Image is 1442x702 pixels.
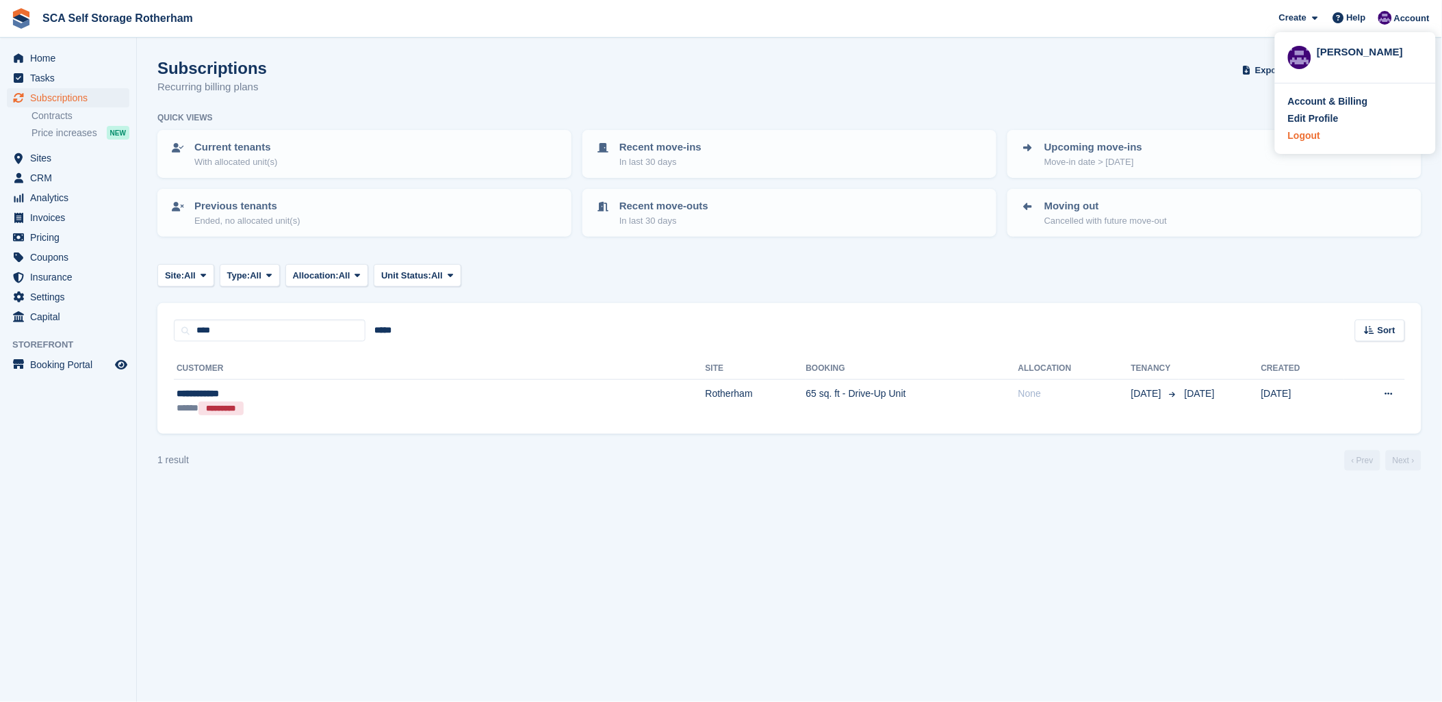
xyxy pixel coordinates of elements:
[165,269,184,283] span: Site:
[806,380,1018,423] td: 65 sq. ft - Drive-Up Unit
[157,79,267,95] p: Recurring billing plans
[339,269,350,283] span: All
[1018,358,1131,380] th: Allocation
[1345,450,1380,471] a: Previous
[1044,140,1142,155] p: Upcoming move-ins
[7,228,129,247] a: menu
[1239,59,1300,81] button: Export
[619,198,708,214] p: Recent move-outs
[157,264,214,287] button: Site: All
[30,208,112,227] span: Invoices
[1347,11,1366,25] span: Help
[1342,450,1424,471] nav: Page
[194,155,277,169] p: With allocated unit(s)
[584,131,995,177] a: Recent move-ins In last 30 days
[7,208,129,227] a: menu
[1255,64,1283,77] span: Export
[30,148,112,168] span: Sites
[293,269,339,283] span: Allocation:
[194,140,277,155] p: Current tenants
[1044,155,1142,169] p: Move-in date > [DATE]
[30,248,112,267] span: Coupons
[706,358,806,380] th: Site
[11,8,31,29] img: stora-icon-8386f47178a22dfd0bd8f6a31ec36ba5ce8667c1dd55bd0f319d3a0aa187defe.svg
[619,140,701,155] p: Recent move-ins
[30,88,112,107] span: Subscriptions
[159,131,570,177] a: Current tenants With allocated unit(s)
[1131,358,1179,380] th: Tenancy
[7,307,129,326] a: menu
[31,109,129,122] a: Contracts
[30,68,112,88] span: Tasks
[1185,388,1215,399] span: [DATE]
[37,7,198,29] a: SCA Self Storage Rotherham
[1261,380,1344,423] td: [DATE]
[431,269,443,283] span: All
[7,355,129,374] a: menu
[30,188,112,207] span: Analytics
[7,88,129,107] a: menu
[12,338,136,352] span: Storefront
[7,148,129,168] a: menu
[7,268,129,287] a: menu
[31,127,97,140] span: Price increases
[1288,94,1368,109] div: Account & Billing
[381,269,431,283] span: Unit Status:
[30,355,112,374] span: Booking Portal
[157,453,189,467] div: 1 result
[1394,12,1430,25] span: Account
[194,198,300,214] p: Previous tenants
[1288,112,1339,126] div: Edit Profile
[1288,94,1423,109] a: Account & Billing
[1018,387,1131,401] div: None
[159,190,570,235] a: Previous tenants Ended, no allocated unit(s)
[107,126,129,140] div: NEW
[184,269,196,283] span: All
[30,49,112,68] span: Home
[1386,450,1421,471] a: Next
[1288,46,1311,69] img: Kelly Neesham
[227,269,250,283] span: Type:
[1288,112,1423,126] a: Edit Profile
[1131,387,1164,401] span: [DATE]
[7,49,129,68] a: menu
[194,214,300,228] p: Ended, no allocated unit(s)
[30,228,112,247] span: Pricing
[1378,324,1395,337] span: Sort
[7,287,129,307] a: menu
[220,264,280,287] button: Type: All
[1044,214,1167,228] p: Cancelled with future move-out
[7,248,129,267] a: menu
[1261,358,1344,380] th: Created
[1288,129,1320,143] div: Logout
[1378,11,1392,25] img: Kelly Neesham
[1009,131,1420,177] a: Upcoming move-ins Move-in date > [DATE]
[1317,44,1423,57] div: [PERSON_NAME]
[1044,198,1167,214] p: Moving out
[285,264,369,287] button: Allocation: All
[250,269,261,283] span: All
[157,112,213,124] h6: Quick views
[30,268,112,287] span: Insurance
[7,68,129,88] a: menu
[619,214,708,228] p: In last 30 days
[30,287,112,307] span: Settings
[1009,190,1420,235] a: Moving out Cancelled with future move-out
[7,168,129,187] a: menu
[7,188,129,207] a: menu
[157,59,267,77] h1: Subscriptions
[30,168,112,187] span: CRM
[374,264,461,287] button: Unit Status: All
[1279,11,1306,25] span: Create
[30,307,112,326] span: Capital
[706,380,806,423] td: Rotherham
[1288,129,1423,143] a: Logout
[619,155,701,169] p: In last 30 days
[584,190,995,235] a: Recent move-outs In last 30 days
[806,358,1018,380] th: Booking
[113,356,129,373] a: Preview store
[174,358,706,380] th: Customer
[31,125,129,140] a: Price increases NEW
